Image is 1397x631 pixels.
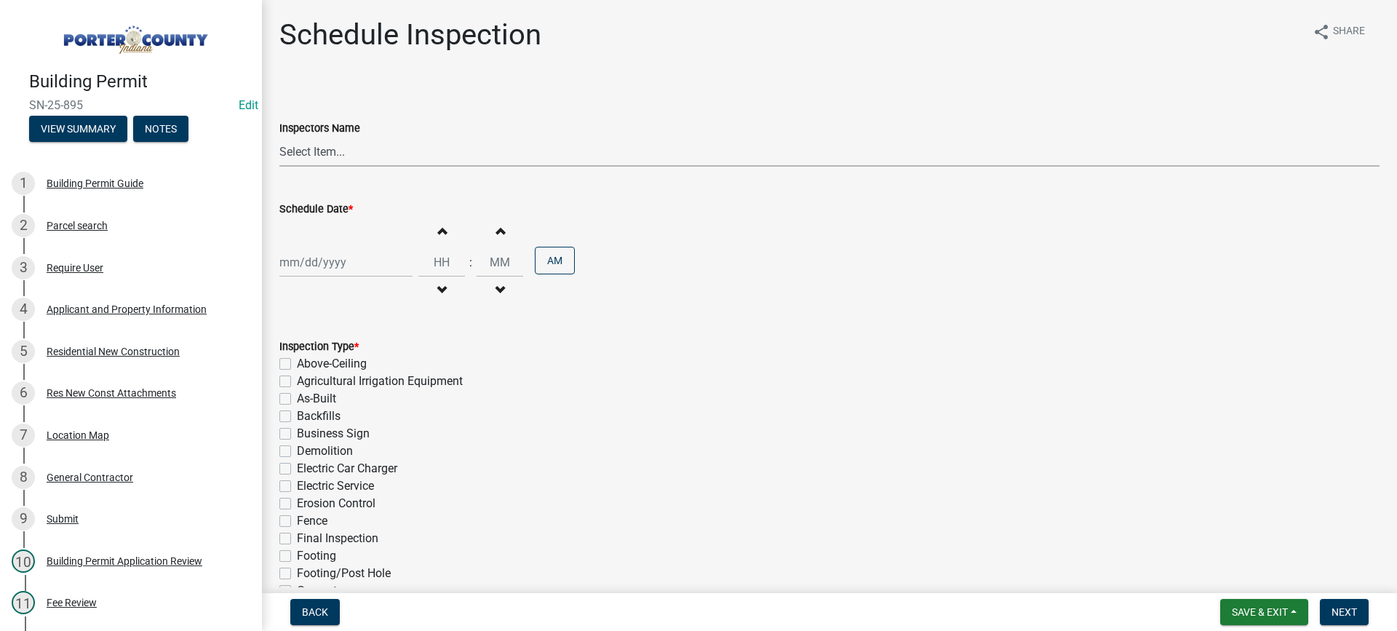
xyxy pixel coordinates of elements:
label: Electric Service [297,477,374,495]
label: Footing/Post Hole [297,565,391,582]
label: Electric Car Charger [297,460,397,477]
button: AM [535,247,575,274]
label: Demolition [297,443,353,460]
div: 1 [12,172,35,195]
div: General Contractor [47,472,133,483]
i: share [1313,23,1330,41]
wm-modal-confirm: Summary [29,124,127,135]
label: Agricultural Irrigation Equipment [297,373,463,390]
label: Schedule Date [279,205,353,215]
div: Residential New Construction [47,346,180,357]
label: Footing [297,547,336,565]
div: Applicant and Property Information [47,304,207,314]
div: : [465,254,477,271]
div: Location Map [47,430,109,440]
input: Minutes [477,247,523,277]
div: Submit [47,514,79,524]
button: View Summary [29,116,127,142]
label: Business Sign [297,425,370,443]
label: Inspection Type [279,342,359,352]
span: Back [302,606,328,618]
img: Porter County, Indiana [29,15,239,56]
span: Save & Exit [1232,606,1288,618]
input: mm/dd/yyyy [279,247,413,277]
label: Backfills [297,408,341,425]
label: Generator [297,582,347,600]
button: Next [1320,599,1369,625]
div: Building Permit Guide [47,178,143,188]
div: 10 [12,549,35,573]
h1: Schedule Inspection [279,17,541,52]
h4: Building Permit [29,71,250,92]
label: Erosion Control [297,495,375,512]
div: Require User [47,263,103,273]
div: 3 [12,256,35,279]
div: 4 [12,298,35,321]
div: 6 [12,381,35,405]
button: Notes [133,116,188,142]
input: Hours [418,247,465,277]
span: Next [1332,606,1357,618]
label: Final Inspection [297,530,378,547]
label: As-Built [297,390,336,408]
div: 8 [12,466,35,489]
div: 9 [12,507,35,531]
div: 2 [12,214,35,237]
button: Back [290,599,340,625]
div: Res New Const Attachments [47,388,176,398]
div: Building Permit Application Review [47,556,202,566]
div: 5 [12,340,35,363]
label: Above-Ceiling [297,355,367,373]
span: Share [1333,23,1365,41]
wm-modal-confirm: Notes [133,124,188,135]
label: Fence [297,512,327,530]
label: Inspectors Name [279,124,360,134]
a: Edit [239,98,258,112]
button: Save & Exit [1220,599,1308,625]
div: Parcel search [47,221,108,231]
div: 7 [12,424,35,447]
wm-modal-confirm: Edit Application Number [239,98,258,112]
span: SN-25-895 [29,98,233,112]
div: Fee Review [47,598,97,608]
button: shareShare [1301,17,1377,46]
div: 11 [12,591,35,614]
